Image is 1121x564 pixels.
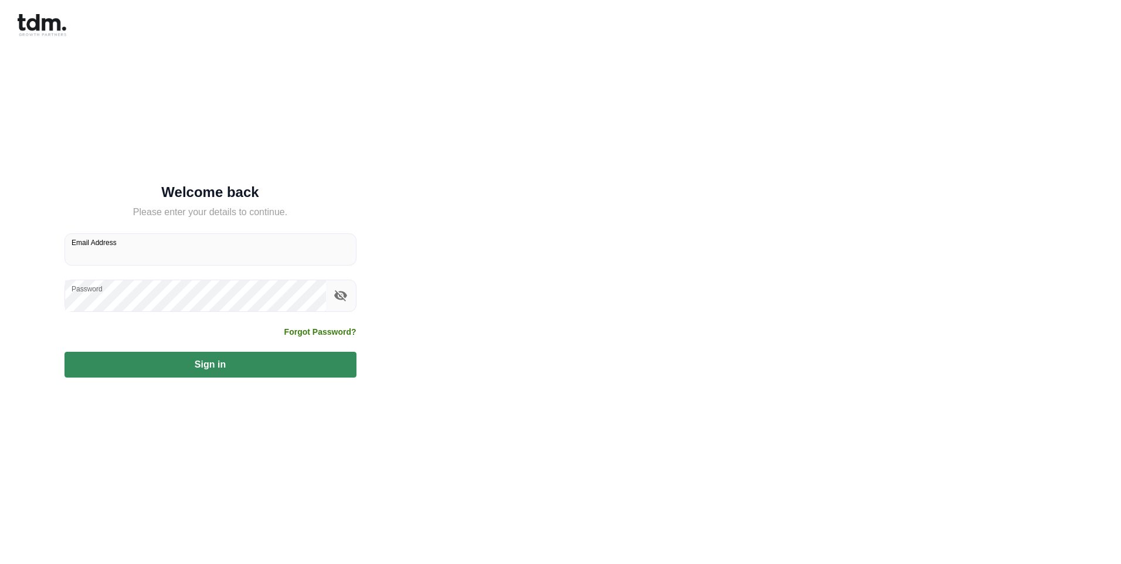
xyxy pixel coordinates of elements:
[284,326,356,338] a: Forgot Password?
[64,186,356,198] h5: Welcome back
[72,284,103,294] label: Password
[331,286,351,305] button: toggle password visibility
[64,352,356,378] button: Sign in
[64,205,356,219] h5: Please enter your details to continue.
[72,237,117,247] label: Email Address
